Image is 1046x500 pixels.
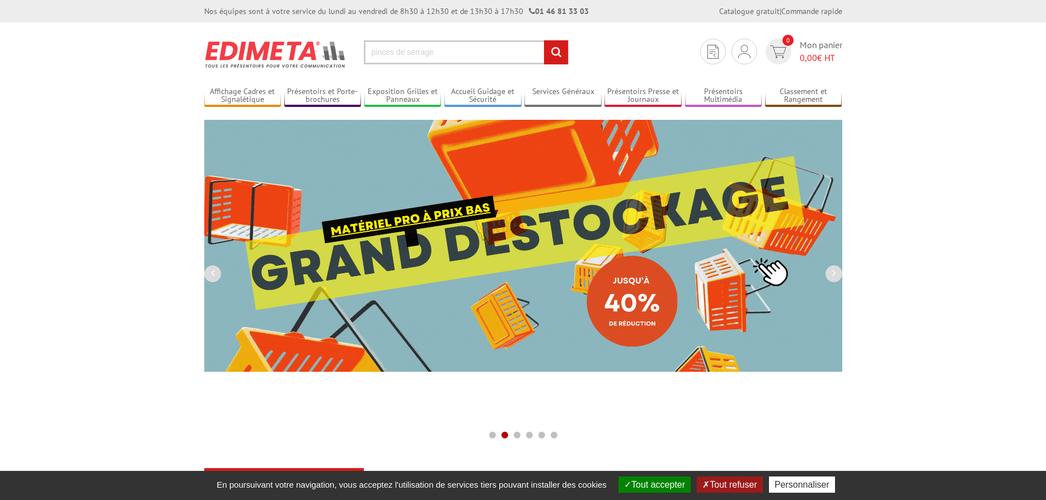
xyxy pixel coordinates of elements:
a: Accueil Guidage et Sécurité [444,87,522,105]
a: Services Généraux [524,87,602,105]
b: Les promotions [696,470,836,493]
strong: 01 46 81 33 03 [529,6,589,16]
a: Présentoirs Presse et Journaux [604,87,682,105]
span: 0,00 [800,52,817,63]
img: devis rapide [738,45,751,58]
span: Mon panier [800,39,842,64]
a: Destockage [377,470,510,490]
span: 0 [782,35,794,46]
a: Catalogue gratuit [719,6,780,16]
div: | [719,6,842,17]
span: € HT [800,52,842,64]
button: Tout refuser [697,476,762,493]
input: Rechercher un produit ou une référence... [364,40,569,64]
span: En poursuivant votre navigation, vous acceptez l'utilisation de services tiers pouvant installer ... [211,480,612,489]
img: devis rapide [770,45,786,58]
a: devis rapide 0 Mon panier 0,00€ HT [763,39,842,64]
img: devis rapide [707,45,719,59]
div: Nos équipes sont à votre service du lundi au vendredi de 8h30 à 12h30 et de 13h30 à 17h30 [204,6,589,17]
a: Exposition Grilles et Panneaux [364,87,442,105]
a: Commande rapide [781,6,842,16]
input: rechercher [544,40,568,64]
button: Tout accepter [618,476,691,493]
a: Présentoirs et Porte-brochures [284,87,362,105]
button: Personnaliser (fenêtre modale) [769,476,835,493]
img: Présentoir, panneau, stand - Edimeta - PLV, affichage, mobilier bureau, entreprise [204,34,347,75]
a: nouveautés [537,470,669,490]
a: Classement et Rangement [765,87,842,105]
a: Affichage Cadres et Signalétique [204,87,282,105]
a: Présentoirs Multimédia [685,87,762,105]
